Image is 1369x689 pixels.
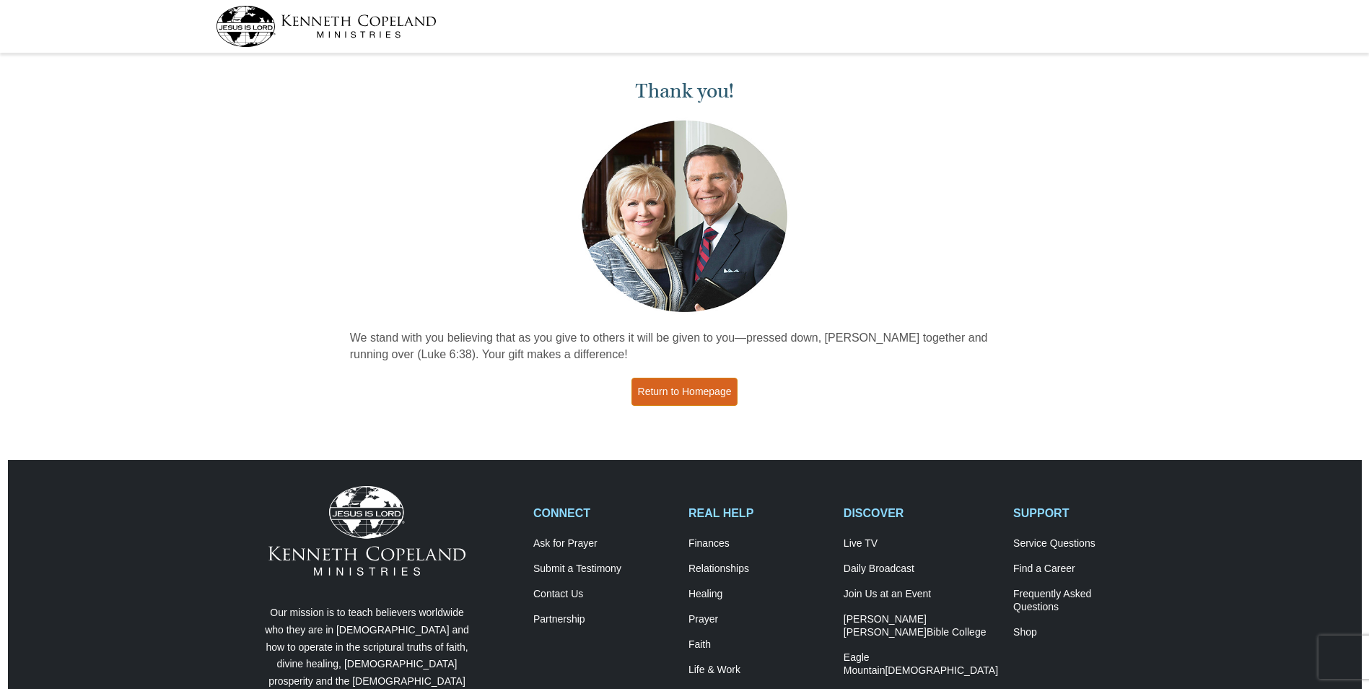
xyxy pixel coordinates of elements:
[927,626,987,638] span: Bible College
[844,651,998,677] a: Eagle Mountain[DEMOGRAPHIC_DATA]
[844,588,998,601] a: Join Us at an Event
[216,6,437,47] img: kcm-header-logo.svg
[688,613,828,626] a: Prayer
[533,563,673,576] a: Submit a Testimony
[533,537,673,550] a: Ask for Prayer
[1013,537,1153,550] a: Service Questions
[688,588,828,601] a: Healing
[350,79,1020,103] h1: Thank you!
[844,506,998,520] h2: DISCOVER
[688,638,828,651] a: Faith
[688,664,828,677] a: Life & Work
[268,486,465,576] img: Kenneth Copeland Ministries
[1013,563,1153,576] a: Find a Career
[844,537,998,550] a: Live TV
[533,506,673,520] h2: CONNECT
[1013,626,1153,639] a: Shop
[578,117,791,316] img: Kenneth and Gloria
[688,537,828,550] a: Finances
[844,563,998,576] a: Daily Broadcast
[1013,506,1153,520] h2: SUPPORT
[688,563,828,576] a: Relationships
[1013,588,1153,614] a: Frequently AskedQuestions
[844,613,998,639] a: [PERSON_NAME] [PERSON_NAME]Bible College
[885,664,998,676] span: [DEMOGRAPHIC_DATA]
[533,588,673,601] a: Contact Us
[631,378,738,406] a: Return to Homepage
[350,330,1020,363] p: We stand with you believing that as you give to others it will be given to you—pressed down, [PER...
[533,613,673,626] a: Partnership
[688,506,828,520] h2: REAL HELP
